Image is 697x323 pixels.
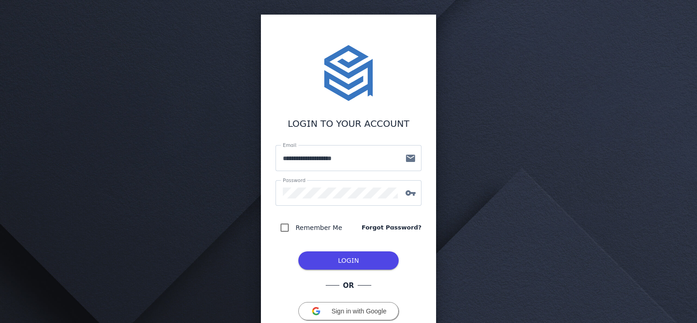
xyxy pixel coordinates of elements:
[276,117,421,130] div: LOGIN TO YOUR ACCOUNT
[283,142,296,148] mat-label: Email
[298,251,399,270] button: LOG IN
[294,222,342,233] label: Remember Me
[339,281,358,291] span: OR
[283,177,306,183] mat-label: Password
[319,44,378,102] img: stacktome.svg
[338,257,359,264] span: LOGIN
[400,188,421,198] mat-icon: vpn_key
[362,223,421,232] a: Forgot Password?
[298,302,399,320] button: Sign in with Google
[332,307,387,315] span: Sign in with Google
[400,153,421,164] mat-icon: mail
